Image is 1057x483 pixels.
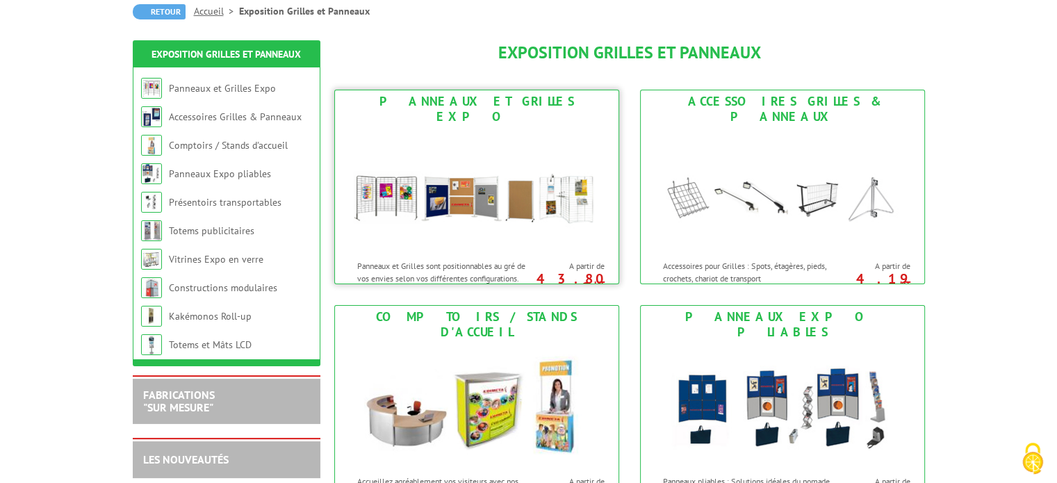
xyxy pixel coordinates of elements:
[151,48,301,60] a: Exposition Grilles et Panneaux
[141,106,162,127] img: Accessoires Grilles & Panneaux
[141,306,162,327] img: Kakémonos Roll-up
[141,277,162,298] img: Constructions modulaires
[169,110,302,123] a: Accessoires Grilles & Panneaux
[644,309,921,340] div: Panneaux Expo pliables
[143,452,229,466] a: LES NOUVEAUTÉS
[338,309,615,340] div: Comptoirs / Stands d'accueil
[133,4,186,19] a: Retour
[348,128,605,253] img: Panneaux et Grilles Expo
[654,128,911,253] img: Accessoires Grilles & Panneaux
[194,5,239,17] a: Accueil
[169,139,288,152] a: Comptoirs / Stands d'accueil
[141,135,162,156] img: Comptoirs / Stands d'accueil
[169,167,271,180] a: Panneaux Expo pliables
[1015,441,1050,476] img: Cookies (modal window)
[169,196,281,208] a: Présentoirs transportables
[533,261,604,272] span: A partir de
[169,224,254,237] a: Totems publicitaires
[832,275,910,291] p: 4.19 €
[143,388,215,414] a: FABRICATIONS"Sur Mesure"
[334,90,619,284] a: Panneaux et Grilles Expo Panneaux et Grilles Expo Panneaux et Grilles sont positionnables au gré ...
[169,82,276,95] a: Panneaux et Grilles Expo
[348,343,605,468] img: Comptoirs / Stands d'accueil
[357,260,530,284] p: Panneaux et Grilles sont positionnables au gré de vos envies selon vos différentes configurations.
[593,279,604,290] sup: HT
[526,275,604,291] p: 43.80 €
[839,261,910,272] span: A partir de
[654,343,911,468] img: Panneaux Expo pliables
[141,163,162,184] img: Panneaux Expo pliables
[169,338,252,351] a: Totems et Mâts LCD
[169,253,263,265] a: Vitrines Expo en verre
[141,78,162,99] img: Panneaux et Grilles Expo
[1008,436,1057,483] button: Cookies (modal window)
[334,44,925,62] h1: Exposition Grilles et Panneaux
[141,334,162,355] img: Totems et Mâts LCD
[169,310,252,322] a: Kakémonos Roll-up
[141,249,162,270] img: Vitrines Expo en verre
[640,90,925,284] a: Accessoires Grilles & Panneaux Accessoires Grilles & Panneaux Accessoires pour Grilles : Spots, é...
[169,281,277,294] a: Constructions modulaires
[141,220,162,241] img: Totems publicitaires
[663,260,835,284] p: Accessoires pour Grilles : Spots, étagères, pieds, crochets, chariot de transport
[239,4,370,18] li: Exposition Grilles et Panneaux
[338,94,615,124] div: Panneaux et Grilles Expo
[899,279,910,290] sup: HT
[141,192,162,213] img: Présentoirs transportables
[644,94,921,124] div: Accessoires Grilles & Panneaux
